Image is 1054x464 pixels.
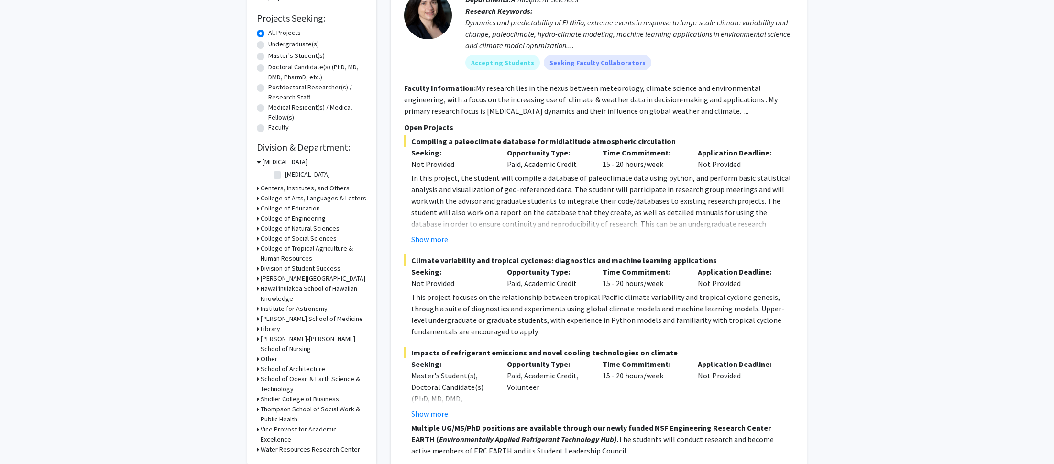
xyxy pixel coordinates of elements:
h3: Division of Student Success [261,264,340,274]
p: Opportunity Type: [507,358,588,370]
div: Not Provided [411,277,493,289]
label: Doctoral Candidate(s) (PhD, MD, DMD, PharmD, etc.) [268,62,367,82]
mat-chip: Seeking Faculty Collaborators [544,55,651,70]
p: Seeking: [411,147,493,158]
h3: College of Social Sciences [261,233,337,243]
h3: [PERSON_NAME]-[PERSON_NAME] School of Nursing [261,334,367,354]
div: Not Provided [691,358,786,420]
p: Opportunity Type: [507,147,588,158]
b: Research Keywords: [465,6,533,16]
h3: College of Arts, Languages & Letters [261,193,366,203]
h3: School of Ocean & Earth Science & Technology [261,374,367,394]
p: Application Deadline: [698,358,779,370]
h3: [MEDICAL_DATA] [263,157,307,167]
b: Faculty Information: [404,83,476,93]
p: Time Commitment: [603,147,684,158]
div: Paid, Academic Credit, Volunteer [500,358,595,420]
label: Faculty [268,122,289,133]
h2: Projects Seeking: [257,12,367,24]
p: This project focuses on the relationship between tropical Pacific climate variability and tropica... [411,291,793,337]
label: Undergraduate(s) [268,39,319,49]
button: Show more [411,408,448,420]
h3: College of Tropical Agriculture & Human Resources [261,243,367,264]
div: Dynamics and predictability of El Niño, extreme events in response to large-scale climate variabi... [465,17,793,51]
h3: Thompson School of Social Work & Public Health [261,404,367,424]
iframe: Chat [7,421,41,457]
p: Seeking: [411,358,493,370]
div: Master's Student(s), Doctoral Candidate(s) (PhD, MD, DMD, PharmD, etc.), Postdoctoral Researcher(... [411,370,493,450]
div: 15 - 20 hours/week [595,266,691,289]
h3: Vice Provost for Academic Excellence [261,424,367,444]
label: Medical Resident(s) / Medical Fellow(s) [268,102,367,122]
div: Not Provided [411,158,493,170]
h3: Institute for Astronomy [261,304,328,314]
h3: Other [261,354,277,364]
mat-chip: Accepting Students [465,55,540,70]
h3: Water Resources Research Center [261,444,360,454]
h3: Library [261,324,280,334]
span: Climate variability and tropical cyclones: diagnostics and machine learning applications [404,254,793,266]
label: Postdoctoral Researcher(s) / Research Staff [268,82,367,102]
div: Not Provided [691,147,786,170]
h3: Hawaiʻinuiākea School of Hawaiian Knowledge [261,284,367,304]
h3: Centers, Institutes, and Others [261,183,350,193]
div: Paid, Academic Credit [500,266,595,289]
span: Compiling a paleoclimate database for midlatitude atmospheric circulation [404,135,793,147]
label: Master's Student(s) [268,51,325,61]
h3: College of Natural Sciences [261,223,340,233]
p: Application Deadline: [698,266,779,277]
h3: College of Engineering [261,213,326,223]
h3: [PERSON_NAME] School of Medicine [261,314,363,324]
label: All Projects [268,28,301,38]
p: Opportunity Type: [507,266,588,277]
div: 15 - 20 hours/week [595,358,691,420]
h3: College of Education [261,203,320,213]
label: [MEDICAL_DATA] [285,169,330,179]
h2: Division & Department: [257,142,367,153]
h3: School of Architecture [261,364,325,374]
button: Show more [411,233,448,245]
div: Paid, Academic Credit [500,147,595,170]
p: Seeking: [411,266,493,277]
em: Environmentally Applied Refrigerant Technology Hub) [439,434,616,444]
p: Application Deadline: [698,147,779,158]
strong: Multiple UG/MS/PhD positions are available through our newly funded NSF Engineering Research Cent... [411,423,771,444]
p: Time Commitment: [603,358,684,370]
p: Time Commitment: [603,266,684,277]
fg-read-more: My research lies in the nexus between meteorology, climate science and environmental engineering,... [404,83,778,116]
h3: Shidler College of Business [261,394,339,404]
span: Impacts of refrigerant emissions and novel cooling technologies on climate [404,347,793,358]
span: In this project, the student will compile a database of paleoclimate data using python, and perfo... [411,173,791,240]
div: Not Provided [691,266,786,289]
h3: [PERSON_NAME][GEOGRAPHIC_DATA] [261,274,365,284]
p: Open Projects [404,122,793,133]
div: 15 - 20 hours/week [595,147,691,170]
